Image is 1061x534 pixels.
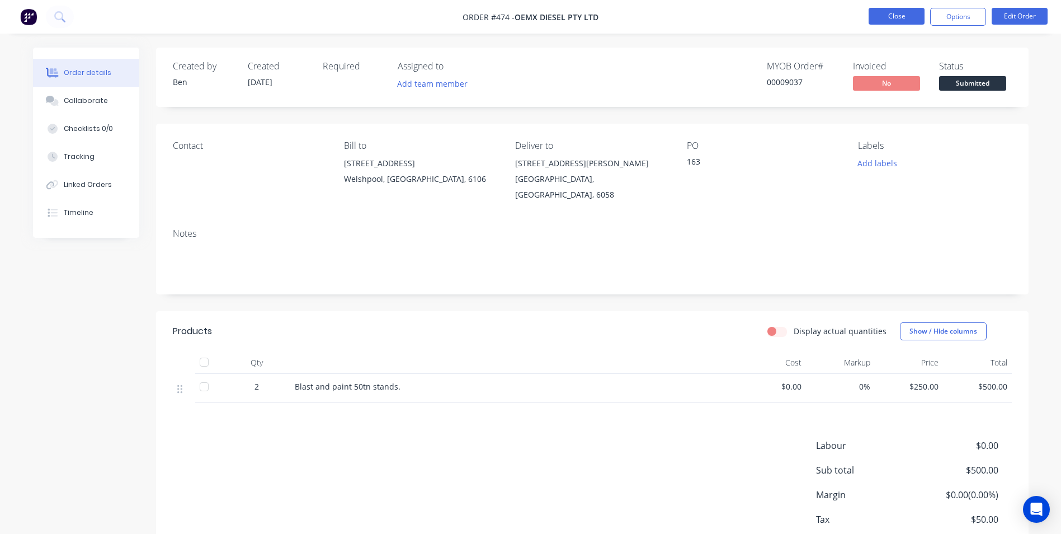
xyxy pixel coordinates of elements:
[64,124,113,134] div: Checklists 0/0
[20,8,37,25] img: Factory
[767,61,840,72] div: MYOB Order #
[391,76,473,91] button: Add team member
[992,8,1048,25] button: Edit Order
[816,439,916,452] span: Labour
[398,76,474,91] button: Add team member
[875,352,944,374] div: Price
[323,61,384,72] div: Required
[806,352,875,374] div: Markup
[816,488,916,502] span: Margin
[64,152,95,162] div: Tracking
[515,156,668,203] div: [STREET_ADDRESS][PERSON_NAME][GEOGRAPHIC_DATA], [GEOGRAPHIC_DATA], 6058
[915,513,998,526] span: $50.00
[810,381,870,392] span: 0%
[515,12,598,22] span: OEMX Diesel Pty Ltd
[947,381,1007,392] span: $500.00
[344,140,497,151] div: Bill to
[853,61,926,72] div: Invoiced
[33,115,139,143] button: Checklists 0/0
[1023,496,1050,523] div: Open Intercom Messenger
[939,76,1006,93] button: Submitted
[858,140,1011,151] div: Labels
[515,171,668,203] div: [GEOGRAPHIC_DATA], [GEOGRAPHIC_DATA], 6058
[869,8,925,25] button: Close
[515,156,668,171] div: [STREET_ADDRESS][PERSON_NAME]
[344,156,497,171] div: [STREET_ADDRESS]
[254,381,259,392] span: 2
[64,68,111,78] div: Order details
[173,325,212,338] div: Products
[33,171,139,199] button: Linked Orders
[515,140,668,151] div: Deliver to
[173,140,326,151] div: Contact
[816,513,916,526] span: Tax
[687,140,840,151] div: PO
[879,381,939,392] span: $250.00
[915,439,998,452] span: $0.00
[33,87,139,115] button: Collaborate
[852,156,903,171] button: Add labels
[64,180,112,190] div: Linked Orders
[687,156,827,171] div: 163
[344,156,497,191] div: [STREET_ADDRESS]Welshpool, [GEOGRAPHIC_DATA], 6106
[767,76,840,88] div: 00009037
[33,59,139,87] button: Order details
[939,61,1012,72] div: Status
[33,143,139,171] button: Tracking
[173,228,1012,239] div: Notes
[64,96,108,106] div: Collaborate
[853,76,920,90] span: No
[915,488,998,502] span: $0.00 ( 0.00 %)
[943,352,1012,374] div: Total
[816,463,916,477] span: Sub total
[223,352,290,374] div: Qty
[939,76,1006,90] span: Submitted
[248,77,272,87] span: [DATE]
[930,8,986,26] button: Options
[794,325,886,337] label: Display actual quantities
[33,199,139,227] button: Timeline
[173,61,234,72] div: Created by
[900,322,987,340] button: Show / Hide columns
[463,12,515,22] span: Order #474 -
[738,352,807,374] div: Cost
[742,381,802,392] span: $0.00
[248,61,309,72] div: Created
[398,61,510,72] div: Assigned to
[64,208,93,218] div: Timeline
[295,381,400,392] span: Blast and paint 50tn stands.
[173,76,234,88] div: Ben
[915,463,998,477] span: $500.00
[344,171,497,187] div: Welshpool, [GEOGRAPHIC_DATA], 6106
